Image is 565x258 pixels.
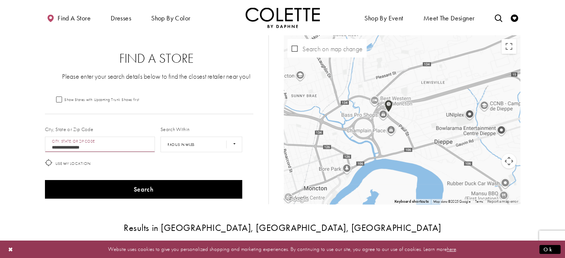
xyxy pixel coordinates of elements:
[422,7,477,28] a: Meet the designer
[109,7,133,28] span: Dresses
[394,199,429,204] button: Keyboard shortcuts
[246,7,320,28] img: Colette by Daphne
[60,51,254,66] h2: Find a Store
[509,7,520,28] a: Check Wishlist
[384,100,393,112] img: Google Image #24
[423,14,475,22] span: Meet the designer
[60,72,254,81] p: Please enter your search details below to find the closest retailer near you!
[151,14,190,22] span: Shop by color
[286,195,310,204] a: Open this area in Google Maps (opens a new window)
[53,244,512,254] p: Website uses cookies to give you personalized shopping and marketing experiences. By continuing t...
[286,195,310,204] img: Google Image #73
[111,14,131,22] span: Dresses
[363,7,405,28] span: Shop By Event
[58,14,91,22] span: Find a store
[475,199,483,204] a: Terms (opens in new tab)
[4,243,17,256] button: Close Dialog
[160,125,189,133] label: Search Within
[246,7,320,28] a: Visit Home Page
[433,199,471,204] span: Map data ©2025 Google
[45,125,94,133] label: City, State or Zip Code
[284,35,520,204] div: Map with store locations
[160,137,242,152] select: Radius In Miles
[487,199,518,203] a: Report a map error
[45,223,520,233] h3: Results in [GEOGRAPHIC_DATA], [GEOGRAPHIC_DATA], [GEOGRAPHIC_DATA]
[45,180,243,199] button: Search
[45,7,92,28] a: Find a store
[447,245,456,253] a: here
[364,14,403,22] span: Shop By Event
[501,154,516,169] button: Map camera controls
[45,137,155,152] input: City, State, or ZIP Code
[539,245,561,254] button: Submit Dialog
[149,7,192,28] span: Shop by color
[501,39,516,54] button: Toggle fullscreen view
[493,7,504,28] a: Toggle search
